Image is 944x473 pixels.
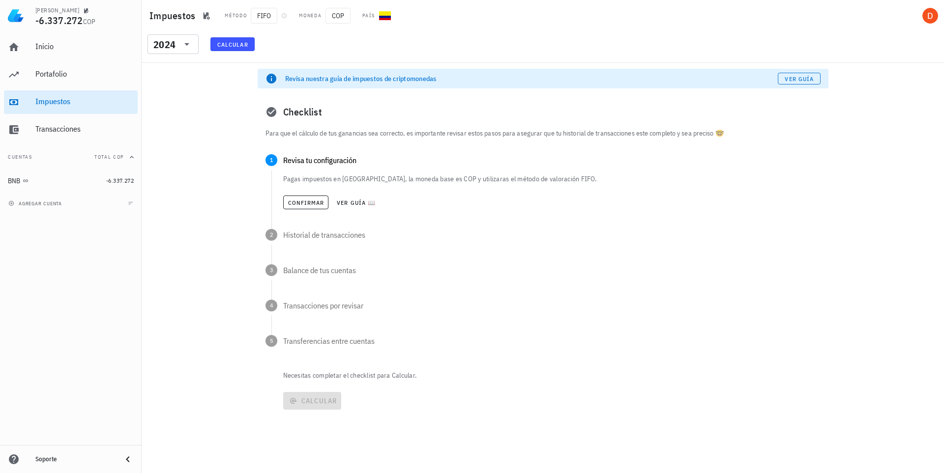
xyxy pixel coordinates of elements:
div: 2024 [153,40,176,50]
span: Ver guía 📖 [336,199,376,206]
a: Ver guía [778,73,821,84]
span: Calcular [217,41,248,48]
a: Portafolio [4,63,138,86]
button: CuentasTotal COP [4,145,138,169]
span: 5 [265,335,277,347]
span: 1 [265,154,277,166]
div: 2024 [147,34,199,54]
span: COP [325,8,351,24]
span: FIFO [251,8,277,24]
div: Impuestos [35,97,134,106]
span: -6.337.272 [35,14,83,27]
div: BNB [8,177,21,185]
a: Transacciones [4,118,138,141]
div: Revisa tu configuración [283,156,821,164]
p: Necesitas completar el checklist para Calcular. [281,370,828,380]
span: -6.337.272 [106,177,134,184]
div: Historial de transacciones [283,231,821,239]
img: LedgiFi [8,8,24,24]
div: Transacciones por revisar [283,302,821,309]
span: Total COP [94,154,124,160]
div: avatar [922,8,938,24]
a: Inicio [4,35,138,59]
div: Moneda [299,12,322,20]
div: Transferencias entre cuentas [283,337,821,345]
span: agregar cuenta [10,200,62,207]
div: Checklist [258,96,828,128]
button: Confirmar [283,195,329,209]
div: Transacciones [35,124,134,134]
p: Para que el cálculo de tus ganancias sea correcto, es importante revisar estos pasos para asegura... [265,128,821,139]
button: Calcular [210,37,255,51]
span: Confirmar [288,199,324,206]
h1: Impuestos [149,8,199,24]
span: Ver guía [784,75,814,83]
div: Soporte [35,455,114,463]
div: CO-icon [379,10,391,22]
div: [PERSON_NAME] [35,6,79,14]
div: Método [225,12,247,20]
button: Ver guía 📖 [332,195,380,209]
div: Portafolio [35,69,134,79]
div: Revisa nuestra guía de impuestos de criptomonedas [285,74,778,83]
a: BNB -6.337.272 [4,169,138,193]
div: Balance de tus cuentas [283,266,821,274]
span: 4 [265,300,277,311]
span: COP [83,17,96,26]
span: 3 [265,264,277,276]
button: agregar cuenta [6,198,66,208]
p: Pagas impuestos en [GEOGRAPHIC_DATA], la moneda base es COP y utilizaras el método de valoración ... [283,174,821,184]
span: 2 [265,229,277,241]
a: Impuestos [4,90,138,114]
div: Inicio [35,42,134,51]
div: País [362,12,375,20]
